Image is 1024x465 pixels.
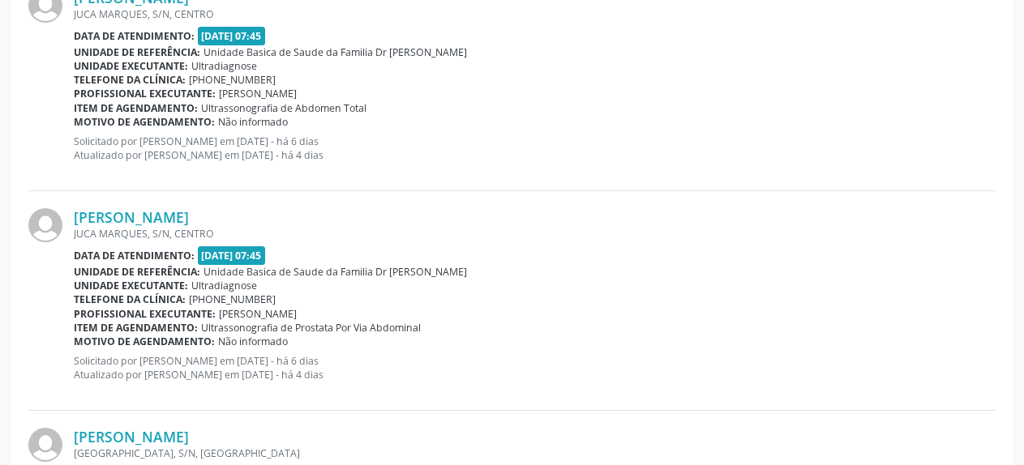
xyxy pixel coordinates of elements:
[74,265,200,279] b: Unidade de referência:
[198,27,266,45] span: [DATE] 07:45
[74,321,198,335] b: Item de agendamento:
[74,307,216,321] b: Profissional executante:
[74,249,195,262] b: Data de atendimento:
[74,279,188,292] b: Unidade executante:
[198,246,266,265] span: [DATE] 07:45
[219,87,297,100] span: [PERSON_NAME]
[204,45,467,59] span: Unidade Basica de Saude da Familia Dr [PERSON_NAME]
[191,59,257,73] span: Ultradiagnose
[74,101,198,115] b: Item de agendamento:
[74,45,200,59] b: Unidade de referência:
[28,208,62,242] img: img
[74,29,195,43] b: Data de atendimento:
[74,7,996,21] div: JUCA MARQUES, S/N, CENTRO
[74,73,186,87] b: Telefone da clínica:
[189,292,276,306] span: [PHONE_NUMBER]
[74,227,996,241] div: JUCA MARQUES, S/N, CENTRO
[201,321,421,335] span: Ultrassonografia de Prostata Por Via Abdominal
[219,307,297,321] span: [PERSON_NAME]
[74,59,188,73] b: Unidade executante:
[74,115,215,129] b: Motivo de agendamento:
[189,73,276,87] span: [PHONE_NUMBER]
[74,446,996,460] div: [GEOGRAPHIC_DATA], S/N, [GEOGRAPHIC_DATA]
[74,428,189,446] a: [PERSON_NAME]
[74,87,216,100] b: Profissional executante:
[74,134,996,162] p: Solicitado por [PERSON_NAME] em [DATE] - há 6 dias Atualizado por [PERSON_NAME] em [DATE] - há 4 ...
[218,335,288,348] span: Não informado
[74,292,186,306] b: Telefone da clínica:
[74,354,996,382] p: Solicitado por [PERSON_NAME] em [DATE] - há 6 dias Atualizado por [PERSON_NAME] em [DATE] - há 4 ...
[74,208,189,226] a: [PERSON_NAME]
[201,101,366,115] span: Ultrassonografia de Abdomen Total
[218,115,288,129] span: Não informado
[74,335,215,348] b: Motivo de agendamento:
[204,265,467,279] span: Unidade Basica de Saude da Familia Dr [PERSON_NAME]
[28,428,62,462] img: img
[191,279,257,292] span: Ultradiagnose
